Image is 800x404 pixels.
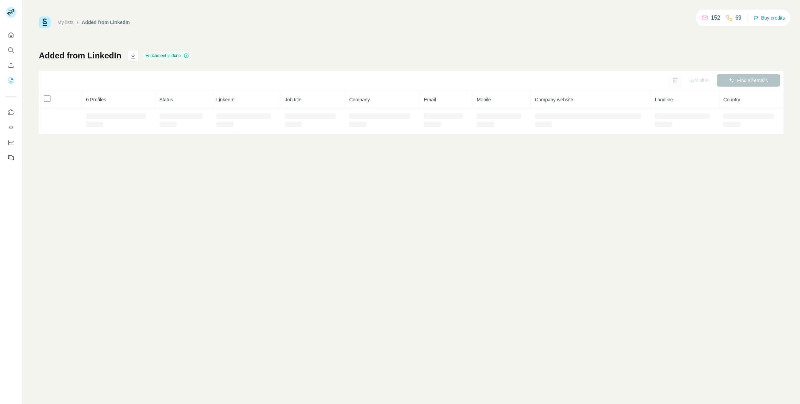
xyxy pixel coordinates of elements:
span: LinkedIn [216,97,234,102]
span: Mobile [477,97,491,102]
span: Country [723,97,740,102]
span: Email [424,97,436,102]
span: Status [160,97,173,102]
span: Landline [655,97,673,102]
span: Job title [285,97,301,102]
span: Company [349,97,370,102]
span: 0 Profiles [86,97,106,102]
span: Company website [535,97,573,102]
